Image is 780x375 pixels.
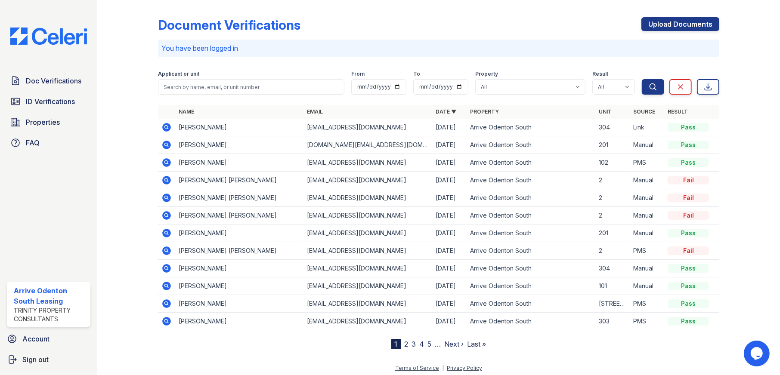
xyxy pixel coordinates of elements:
td: Arrive Odenton South [467,224,595,242]
td: [EMAIL_ADDRESS][DOMAIN_NAME] [304,277,433,295]
div: Pass [668,123,709,132]
span: … [435,339,441,349]
td: 2 [595,207,630,224]
td: [DATE] [432,172,467,189]
a: Date ▼ [436,108,456,115]
div: Pass [668,141,709,149]
td: [PERSON_NAME] [175,136,304,154]
td: Link [630,119,664,136]
label: To [413,71,420,77]
td: Arrive Odenton South [467,189,595,207]
td: Arrive Odenton South [467,154,595,172]
td: Manual [630,207,664,224]
a: Next › [445,340,464,348]
div: 1 [391,339,401,349]
td: Arrive Odenton South [467,136,595,154]
td: [PERSON_NAME] [175,154,304,172]
td: Manual [630,172,664,189]
td: [PERSON_NAME] [175,277,304,295]
td: PMS [630,313,664,330]
a: Privacy Policy [447,365,482,371]
td: [EMAIL_ADDRESS][DOMAIN_NAME] [304,172,433,189]
a: Last » [467,340,486,348]
a: 4 [420,340,424,348]
td: [EMAIL_ADDRESS][DOMAIN_NAME] [304,260,433,277]
td: [PERSON_NAME] [175,224,304,242]
img: CE_Logo_Blue-a8612792a0a2168367f1c8372b55b34899dd931a85d93a1a3d3e32e68fde9ad4.png [3,28,94,45]
p: You have been logged in [161,43,716,53]
td: PMS [630,242,664,260]
td: Manual [630,189,664,207]
a: Result [668,108,688,115]
div: Pass [668,317,709,326]
td: 303 [595,313,630,330]
a: Properties [7,114,90,131]
a: Terms of Service [395,365,439,371]
a: 3 [412,340,416,348]
td: Manual [630,260,664,277]
td: [PERSON_NAME] [PERSON_NAME] [175,189,304,207]
td: Arrive Odenton South [467,313,595,330]
label: Result [592,71,608,77]
div: Fail [668,246,709,255]
td: [DATE] [432,189,467,207]
span: ID Verifications [26,96,75,107]
td: 304 [595,119,630,136]
a: 5 [428,340,432,348]
div: Pass [668,229,709,237]
td: [PERSON_NAME] [175,313,304,330]
td: 201 [595,224,630,242]
td: [EMAIL_ADDRESS][DOMAIN_NAME] [304,224,433,242]
td: [DATE] [432,295,467,313]
td: Arrive Odenton South [467,295,595,313]
td: Manual [630,136,664,154]
td: Manual [630,277,664,295]
a: Doc Verifications [7,72,90,89]
div: Fail [668,211,709,220]
a: Source [633,108,655,115]
td: [DATE] [432,154,467,172]
a: Email [307,108,323,115]
span: FAQ [26,138,40,148]
div: Arrive Odenton South Leasing [14,286,87,306]
td: [DATE] [432,207,467,224]
div: Document Verifications [158,17,300,33]
td: [PERSON_NAME] [PERSON_NAME] [175,242,304,260]
a: Property [470,108,499,115]
td: [EMAIL_ADDRESS][DOMAIN_NAME] [304,189,433,207]
td: [DATE] [432,260,467,277]
label: Property [475,71,498,77]
td: 304 [595,260,630,277]
td: [EMAIL_ADDRESS][DOMAIN_NAME] [304,119,433,136]
span: Account [22,334,50,344]
td: Arrive Odenton South [467,119,595,136]
div: Pass [668,158,709,167]
td: Arrive Odenton South [467,260,595,277]
td: 102 [595,154,630,172]
td: [PERSON_NAME] [175,260,304,277]
td: [PERSON_NAME] [PERSON_NAME] [175,207,304,224]
a: Account [3,330,94,347]
td: [EMAIL_ADDRESS][DOMAIN_NAME] [304,207,433,224]
td: [DATE] [432,136,467,154]
td: [PERSON_NAME] [PERSON_NAME] [175,172,304,189]
td: Manual [630,224,664,242]
a: FAQ [7,134,90,151]
td: [PERSON_NAME] [175,295,304,313]
button: Sign out [3,351,94,368]
div: Pass [668,264,709,273]
td: [EMAIL_ADDRESS][DOMAIN_NAME] [304,295,433,313]
span: Doc Verifications [26,76,81,86]
td: [DATE] [432,313,467,330]
a: Name [179,108,194,115]
td: PMS [630,295,664,313]
td: Arrive Odenton South [467,242,595,260]
label: Applicant or unit [158,71,199,77]
td: 101 [595,277,630,295]
td: Arrive Odenton South [467,277,595,295]
span: Properties [26,117,60,127]
td: Arrive Odenton South [467,207,595,224]
label: From [351,71,365,77]
td: [DATE] [432,242,467,260]
iframe: chat widget [744,341,771,366]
